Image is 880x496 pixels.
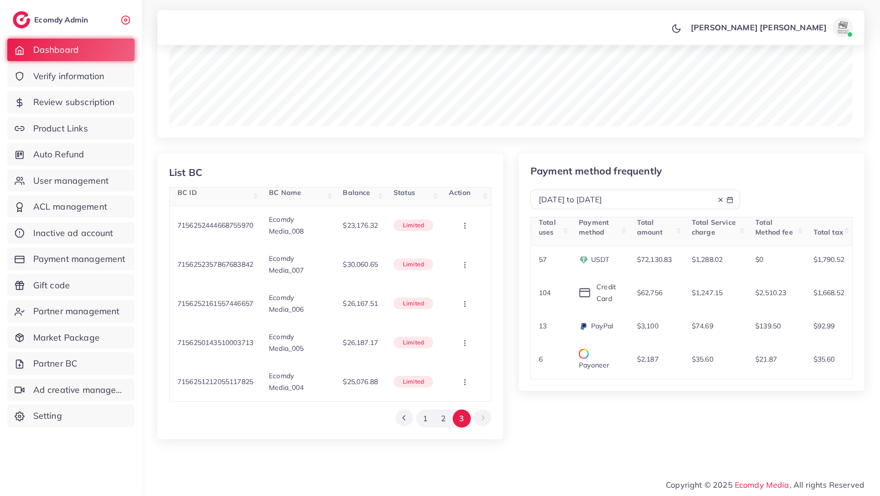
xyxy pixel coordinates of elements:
p: 7156252161557446657 [177,298,253,309]
p: Payoneer [579,347,621,371]
a: Review subscription [7,91,134,113]
span: Partner management [33,305,120,318]
span: Total amount [637,218,662,237]
p: $62,756 [637,287,662,299]
a: Partner BC [7,352,134,375]
span: Payment management [33,253,126,265]
p: $2,187 [637,353,659,365]
span: Total tax [814,228,843,237]
p: 7156250143510003713 [177,337,253,348]
p: $139.50 [755,320,781,332]
a: Product Links [7,117,134,140]
a: Market Package [7,326,134,349]
p: [PERSON_NAME] [PERSON_NAME] [691,22,827,33]
p: $1,288.02 [692,254,723,265]
a: Verify information [7,65,134,87]
p: limited [403,337,424,348]
span: Total Service charge [692,218,736,237]
p: Ecomdy Media_005 [269,331,327,354]
ul: Pagination [396,410,491,428]
span: [DATE] to [DATE] [539,194,602,204]
p: Ecomdy Media_008 [269,214,327,237]
p: 7156251212055117825 [177,376,253,388]
span: Market Package [33,331,100,344]
p: $72,130.83 [637,254,672,265]
p: USDT [579,254,609,265]
a: Gift code [7,274,134,297]
span: Partner BC [33,357,78,370]
span: ACL management [33,200,107,213]
span: Auto Refund [33,148,85,161]
span: Status [394,188,415,197]
p: 57 [539,254,547,265]
span: Balance [343,188,370,197]
button: Go to page 3 [453,410,471,428]
img: logo [13,11,30,28]
p: $0 [755,254,763,265]
p: Payment method frequently [530,165,740,177]
div: List BC [169,165,202,179]
span: Action [449,188,470,197]
p: limited [403,376,424,388]
span: Payment method [579,218,609,237]
p: $35.60 [692,353,713,365]
p: $30,060.65 [343,259,378,270]
a: ACL management [7,195,134,218]
p: Ecomdy Media_006 [269,292,327,315]
a: logoEcomdy Admin [13,11,90,28]
a: Ad creative management [7,379,134,401]
p: limited [403,219,424,231]
img: icon payment [579,288,591,298]
span: Review subscription [33,96,115,108]
p: 6 [539,353,543,365]
p: $2,510.23 [755,287,786,299]
img: avatar [833,18,853,37]
a: Partner management [7,300,134,323]
p: 7156252357867683842 [177,259,253,270]
span: , All rights Reserved [790,479,864,491]
span: Copyright © 2025 [666,479,864,491]
p: 104 [539,287,550,299]
img: payment [579,349,589,359]
span: BC ID [177,188,197,197]
p: 13 [539,320,547,332]
span: Total uses [539,218,556,237]
span: Inactive ad account [33,227,113,239]
span: User management [33,174,109,187]
a: [PERSON_NAME] [PERSON_NAME]avatar [685,18,857,37]
p: 7156252444668755970 [177,219,253,231]
p: $26,187.17 [343,337,378,348]
p: $35.60 [814,353,835,365]
p: limited [403,298,424,309]
p: Ecomdy Media_007 [269,253,327,276]
a: Dashboard [7,39,134,61]
span: Gift code [33,279,70,292]
button: Go to previous page [396,410,414,426]
span: Product Links [33,122,88,135]
img: payment [579,322,589,331]
p: $1,668.52 [814,287,844,299]
p: $21.87 [755,353,777,365]
span: Dashboard [33,43,79,56]
p: $3,100 [637,320,659,332]
a: Payment management [7,248,134,270]
a: Ecomdy Media [735,480,790,490]
p: $92.99 [814,320,835,332]
p: $25,076.88 [343,376,378,388]
span: Ad creative management [33,384,127,396]
button: Go to page 1 [416,410,434,428]
h2: Ecomdy Admin [34,15,90,24]
span: Setting [33,410,62,422]
p: $1,790.52 [814,254,844,265]
p: PayPal [579,320,613,332]
p: $26,167.51 [343,298,378,309]
button: Go to page 2 [434,410,452,428]
span: Total Method fee [755,218,793,237]
p: $74.69 [692,320,713,332]
img: payment [579,255,589,265]
p: Credit Card [579,281,621,304]
p: $1,247.15 [692,287,723,299]
a: Setting [7,405,134,427]
a: Auto Refund [7,143,134,166]
p: $23,176.32 [343,219,378,231]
